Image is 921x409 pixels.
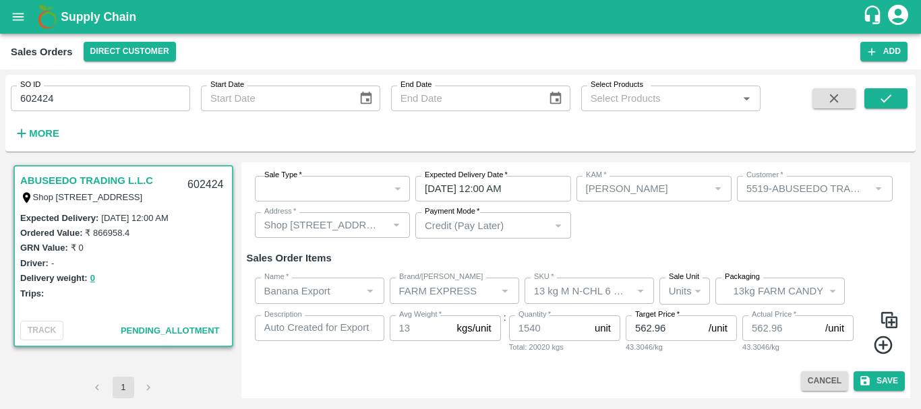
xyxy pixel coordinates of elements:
label: Quantity [518,309,551,320]
b: Supply Chain [61,10,136,24]
label: Start Date [210,80,244,90]
div: 43.3046/kg [626,341,737,353]
input: Customer [741,180,866,197]
textarea: Auto Created for Export Order 505 - Export Trip 527 [264,321,375,335]
input: SKU [529,282,628,299]
label: End Date [400,80,432,90]
nav: pagination navigation [85,377,162,398]
label: Target Price [635,309,680,320]
label: Sale Unit [669,272,699,282]
label: Driver: [20,258,49,268]
strong: Sales Order Items [247,253,332,263]
label: Shop [STREET_ADDRESS] [33,192,143,202]
input: Enter SO ID [11,86,190,111]
button: Choose date [543,86,568,111]
div: customer-support [862,5,886,29]
button: Cancel [801,371,848,391]
input: Create Brand/Marka [394,282,493,299]
label: Payment Mode [425,206,479,217]
button: open drawer [3,1,34,32]
label: ₹ 0 [71,243,84,253]
button: Save [854,371,905,391]
div: account of current user [886,3,910,31]
label: Trips: [20,288,44,298]
label: SKU [534,272,554,282]
label: Expected Delivery Date [425,170,508,181]
span: Pending_Allotment [121,325,220,336]
p: Units [669,284,692,298]
label: Actual Price [752,309,796,320]
div: 43.3046/kg [742,341,854,353]
input: Choose date, selected date is Aug 20, 2025 [415,176,562,201]
label: Expected Delivery : [20,213,98,223]
a: ABUSEEDO TRADING L.L.C [20,172,153,189]
div: Total: 20020 kgs [509,341,620,353]
label: - [51,258,54,268]
p: /unit [825,321,844,336]
label: Packaging [725,272,760,282]
div: 602424 [179,169,231,201]
button: 0 [90,271,95,286]
button: Select DC [84,42,176,61]
input: End Date [391,86,538,111]
p: 13kg FARM CANDY [734,284,823,298]
label: Sale Type [264,170,302,181]
label: Name [264,272,289,282]
label: Ordered Value: [20,228,82,238]
label: KAM [586,170,607,181]
label: Customer [746,170,783,181]
p: unit [595,321,611,336]
label: Delivery weight: [20,273,88,283]
button: More [11,122,63,145]
label: Avg Weight [399,309,442,320]
input: Name [259,282,358,299]
input: Address [259,216,384,234]
button: Choose date [353,86,379,111]
p: /unit [709,321,727,336]
label: [DATE] 12:00 AM [101,213,168,223]
a: Supply Chain [61,7,862,26]
strong: More [29,128,59,139]
label: ₹ 866958.4 [85,228,129,238]
div: : [247,267,905,365]
button: page 1 [113,377,134,398]
input: Select Products [585,90,734,107]
input: 0.0 [390,315,452,341]
label: Select Products [591,80,643,90]
input: KAM [581,180,706,197]
p: kgs/unit [457,321,492,336]
button: Add [860,42,908,61]
label: Address [264,206,296,217]
p: Credit (Pay Later) [425,218,504,233]
input: Start Date [201,86,348,111]
img: logo [34,3,61,30]
button: Open [738,90,755,107]
label: Description [264,309,302,320]
div: Sales Orders [11,43,73,61]
label: Brand/[PERSON_NAME] [399,272,483,282]
label: SO ID [20,80,40,90]
img: CloneIcon [879,310,899,330]
input: 0.0 [509,315,589,341]
label: GRN Value: [20,243,68,253]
